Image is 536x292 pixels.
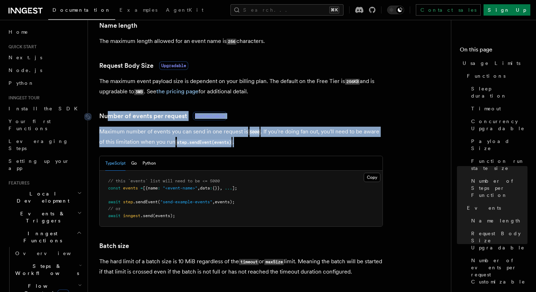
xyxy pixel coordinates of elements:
a: Setting up your app [6,155,83,175]
span: Customizable [193,112,227,120]
span: ]; [232,186,237,191]
a: Name length [468,214,527,227]
span: Overview [15,250,88,256]
span: Events [467,204,501,211]
span: Number of Steps per Function [471,177,527,199]
a: Concurrency Upgradable [468,115,527,135]
span: Setting up your app [9,158,69,171]
span: inngest [123,213,140,218]
span: Events & Triggers [6,210,77,224]
span: Home [9,28,28,35]
a: Install the SDK [6,102,83,115]
button: Inngest Functions [6,227,83,247]
code: 5000 [248,129,261,135]
a: Request Body SizeUpgradable [99,61,188,71]
a: Number of events per requestCustomizable [99,111,227,121]
a: Next.js [6,51,83,64]
button: Steps & Workflows [12,260,83,280]
span: events); [215,199,235,204]
span: Local Development [6,190,77,204]
span: await [108,199,121,204]
span: Functions [467,72,506,79]
a: Documentation [48,2,115,20]
a: AgentKit [162,2,208,19]
span: // or [108,206,121,211]
a: the pricing page [156,88,199,95]
span: Documentation [52,7,111,13]
button: Go [131,156,137,171]
span: = [140,186,143,191]
span: : [210,186,212,191]
a: Python [6,77,83,89]
span: Install the SDK [9,106,82,111]
span: Concurrency Upgradable [471,118,527,132]
a: Function run state size [468,155,527,175]
p: Maximum number of events you can send in one request is . If you're doing fan out, you'll need to... [99,127,383,147]
span: .sendEvent [133,199,158,204]
span: Next.js [9,55,42,60]
button: Copy [364,173,380,182]
span: Features [6,180,29,186]
span: : [158,186,160,191]
span: Request Body Size Upgradable [471,230,527,251]
button: Local Development [6,187,83,207]
a: Number of Steps per Function [468,175,527,202]
kbd: ⌘K [329,6,339,13]
span: await [108,213,121,218]
span: [{name [143,186,158,191]
span: Steps & Workflows [12,263,79,277]
span: Upgradable [159,61,188,70]
a: Home [6,26,83,38]
span: ( [158,199,160,204]
span: AgentKit [166,7,203,13]
code: 256KB [345,79,360,85]
a: Functions [464,70,527,82]
span: Name length [471,217,521,224]
a: Batch size [99,241,129,251]
span: Leveraging Steps [9,138,68,151]
button: Python [143,156,156,171]
p: The hard limit of a batch size is 10 MiB regardless of the or limit. Meaning the batch will be st... [99,257,383,277]
a: Sign Up [484,4,530,16]
span: Function run state size [471,158,527,172]
a: Node.js [6,64,83,77]
code: maxSize [264,259,284,265]
a: Leveraging Steps [6,135,83,155]
button: Search...⌘K [230,4,344,16]
span: Inngest Functions [6,230,77,244]
a: Timeout [468,102,527,115]
code: 256 [227,39,236,45]
h4: On this page [460,45,527,57]
span: {}} [212,186,220,191]
a: Number of events per request Customizable [468,254,527,288]
span: const [108,186,121,191]
span: (events); [153,213,175,218]
span: data [200,186,210,191]
a: Events [464,202,527,214]
span: Quick start [6,44,37,50]
span: Examples [119,7,157,13]
a: Request Body Size Upgradable [468,227,527,254]
span: // this `events` list will need to be <= 5000 [108,178,220,183]
a: Payload Size [468,135,527,155]
code: step.sendEvent(events) [175,139,233,145]
span: "<event-name>" [163,186,197,191]
span: , [220,186,222,191]
span: ... [225,186,232,191]
a: Overview [12,247,83,260]
span: Your first Functions [9,119,51,131]
code: timeout [239,259,259,265]
span: Inngest tour [6,95,40,101]
a: Name length [99,21,137,31]
span: Node.js [9,67,42,73]
span: .send [140,213,153,218]
span: Number of events per request Customizable [471,257,527,285]
span: Python [9,80,34,86]
a: Sleep duration [468,82,527,102]
a: Examples [115,2,162,19]
a: Contact sales [416,4,481,16]
p: The maximum length allowed for an event name is characters. [99,36,383,46]
button: Events & Triggers [6,207,83,227]
code: 3MB [134,89,144,95]
span: Payload Size [471,138,527,152]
